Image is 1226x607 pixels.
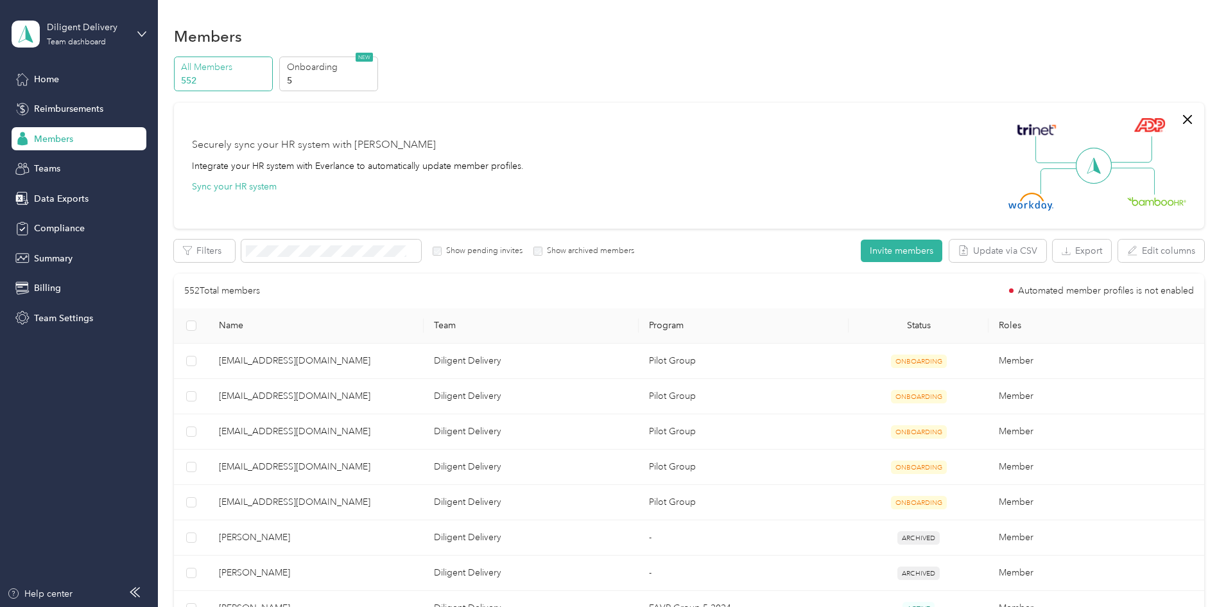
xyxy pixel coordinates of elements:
td: ONBOARDING [849,450,989,485]
td: leydipamela04@gmai.com [209,450,424,485]
span: [PERSON_NAME] [219,566,413,580]
span: ONBOARDING [891,425,947,439]
td: Pilot Group [639,414,849,450]
button: Edit columns [1118,240,1204,262]
td: Member [989,556,1204,591]
td: Pilot Group [639,379,849,414]
td: Member [989,379,1204,414]
button: Invite members [861,240,942,262]
th: Name [209,308,424,344]
img: Line Right Up [1107,136,1152,163]
td: hct.mo.92@outlook.com [209,379,424,414]
p: 552 [181,74,268,87]
td: Member [989,485,1204,520]
span: [PERSON_NAME] [219,531,413,545]
td: Member [989,450,1204,485]
td: Jose Velarde [209,520,424,556]
td: - [639,520,849,556]
span: Home [34,73,59,86]
span: [EMAIL_ADDRESS][DOMAIN_NAME] [219,460,413,474]
td: Pilot Group [639,485,849,520]
span: [EMAIL_ADDRESS][DOMAIN_NAME] [219,389,413,403]
td: hernandezn0987@gmail.com [209,414,424,450]
span: [EMAIL_ADDRESS][DOMAIN_NAME] [219,425,413,439]
td: Diligent Delivery [424,485,639,520]
span: NEW [356,53,373,62]
span: [EMAIL_ADDRESS][DOMAIN_NAME] [219,354,413,368]
iframe: Everlance-gr Chat Button Frame [1154,535,1226,607]
p: 552 Total members [184,284,260,298]
td: ONBOARDING [849,344,989,379]
span: Automated member profiles is not enabled [1018,286,1194,295]
span: Team Settings [34,312,93,325]
td: Member [989,414,1204,450]
img: BambooHR [1127,197,1186,206]
span: Name [219,320,413,331]
span: Data Exports [34,192,89,206]
p: 5 [287,74,374,87]
button: Sync your HR system [192,180,277,193]
th: Program [639,308,849,344]
td: felixpalominos4@icloud.com [209,344,424,379]
img: ADP [1134,118,1165,132]
span: Reimbursements [34,102,103,116]
span: Teams [34,162,60,175]
td: Pilot Group [639,450,849,485]
span: ARCHIVED [897,567,940,580]
img: Line Right Down [1110,168,1155,195]
td: Member [989,344,1204,379]
td: ONBOARDING [849,485,989,520]
td: Diligent Delivery [424,556,639,591]
label: Show pending invites [442,245,522,257]
th: Roles [989,308,1204,344]
th: Team [424,308,639,344]
span: Members [34,132,73,146]
td: ONBOARDING [849,379,989,414]
td: Member [989,520,1204,556]
td: wjambrecht@gmail.com [209,485,424,520]
td: Diligent Delivery [424,520,639,556]
td: Diligent Delivery [424,344,639,379]
img: Trinet [1014,121,1059,139]
td: ONBOARDING [849,414,989,450]
div: Diligent Delivery [47,21,127,34]
td: Diligent Delivery [424,414,639,450]
div: Integrate your HR system with Everlance to automatically update member profiles. [192,159,524,173]
span: ONBOARDING [891,461,947,474]
img: Line Left Down [1040,168,1085,194]
td: Pilot Group [639,344,849,379]
span: ONBOARDING [891,496,947,509]
span: Summary [34,252,73,265]
img: Line Left Up [1035,136,1080,164]
span: ONBOARDING [891,390,947,403]
th: Status [849,308,989,344]
img: Workday [1008,193,1053,211]
button: Export [1053,240,1111,262]
span: ONBOARDING [891,355,947,368]
h1: Members [174,30,242,43]
span: ARCHIVED [897,531,940,545]
button: Help center [7,587,73,601]
span: Billing [34,281,61,295]
td: Diligent Delivery [424,379,639,414]
label: Show archived members [542,245,634,257]
button: Update via CSV [949,240,1046,262]
td: Diligent Delivery [424,450,639,485]
span: [EMAIL_ADDRESS][DOMAIN_NAME] [219,495,413,509]
div: Team dashboard [47,39,106,46]
button: Filters [174,240,235,262]
td: - [639,556,849,591]
p: All Members [181,60,268,74]
td: Hao Huynh [209,556,424,591]
p: Onboarding [287,60,374,74]
div: Securely sync your HR system with [PERSON_NAME] [192,137,436,153]
span: Compliance [34,222,85,235]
